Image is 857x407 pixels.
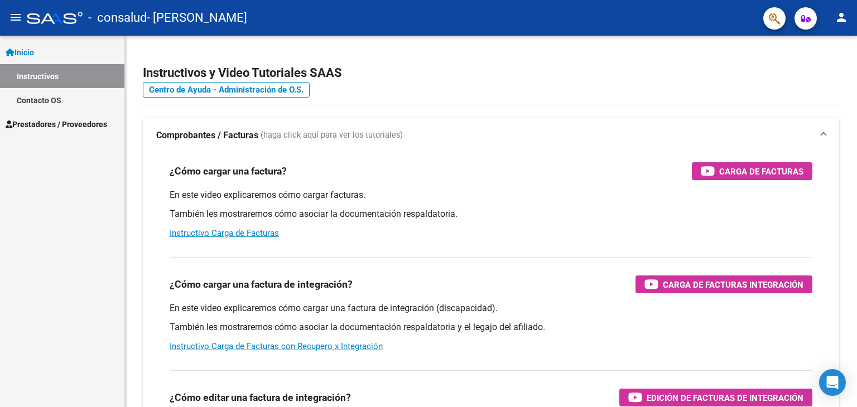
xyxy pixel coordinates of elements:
[619,389,812,406] button: Edición de Facturas de integración
[647,391,803,405] span: Edición de Facturas de integración
[143,118,839,153] mat-expansion-panel-header: Comprobantes / Facturas (haga click aquí para ver los tutoriales)
[719,164,803,178] span: Carga de Facturas
[170,341,383,351] a: Instructivo Carga de Facturas con Recupero x Integración
[819,369,846,396] div: Open Intercom Messenger
[147,6,247,30] span: - [PERSON_NAME]
[635,275,812,293] button: Carga de Facturas Integración
[170,163,287,179] h3: ¿Cómo cargar una factura?
[663,278,803,292] span: Carga de Facturas Integración
[6,46,34,59] span: Inicio
[170,277,353,292] h3: ¿Cómo cargar una factura de integración?
[170,228,279,238] a: Instructivo Carga de Facturas
[170,189,812,201] p: En este video explicaremos cómo cargar facturas.
[88,6,147,30] span: - consalud
[170,321,812,333] p: También les mostraremos cómo asociar la documentación respaldatoria y el legajo del afiliado.
[835,11,848,24] mat-icon: person
[6,118,107,130] span: Prestadores / Proveedores
[170,208,812,220] p: También les mostraremos cómo asociar la documentación respaldatoria.
[692,162,812,180] button: Carga de Facturas
[9,11,22,24] mat-icon: menu
[143,82,310,98] a: Centro de Ayuda - Administración de O.S.
[261,129,403,142] span: (haga click aquí para ver los tutoriales)
[156,129,258,142] strong: Comprobantes / Facturas
[170,390,351,405] h3: ¿Cómo editar una factura de integración?
[170,302,812,314] p: En este video explicaremos cómo cargar una factura de integración (discapacidad).
[143,62,839,84] h2: Instructivos y Video Tutoriales SAAS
